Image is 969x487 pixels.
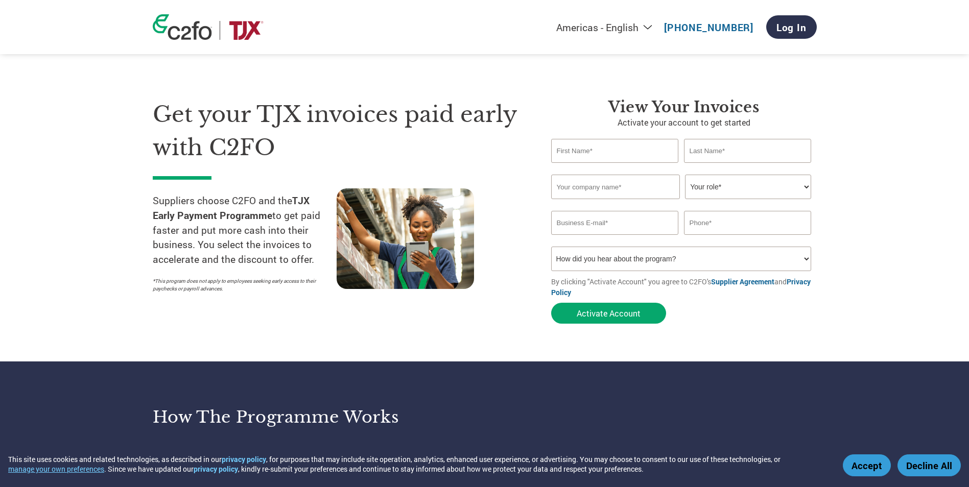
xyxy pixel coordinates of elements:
input: Last Name* [684,139,812,163]
h3: How the programme works [153,407,472,427]
button: manage your own preferences [8,464,104,474]
p: By clicking "Activate Account" you agree to C2FO's and [551,276,817,298]
div: This site uses cookies and related technologies, as described in our , for purposes that may incl... [8,454,828,474]
img: c2fo logo [153,14,212,40]
p: Suppliers choose C2FO and the to get paid faster and put more cash into their business. You selec... [153,193,337,267]
p: *This program does not apply to employees seeking early access to their paychecks or payroll adva... [153,277,326,293]
a: Supplier Agreement [711,277,774,286]
p: Activate your account to get started [551,116,817,129]
img: TJX [228,21,265,40]
div: Invalid company name or company name is too long [551,200,812,207]
input: Phone* [684,211,812,235]
h3: View your invoices [551,98,817,116]
input: Your company name* [551,175,680,199]
button: Decline All [897,454,961,476]
img: supply chain worker [337,188,474,289]
select: Title/Role [685,175,811,199]
a: Log In [766,15,817,39]
h1: Get your TJX invoices paid early with C2FO [153,98,521,164]
button: Activate Account [551,303,666,324]
div: Inavlid Email Address [551,236,679,242]
a: privacy policy [194,464,238,474]
button: Accept [843,454,891,476]
a: [PHONE_NUMBER] [664,21,753,34]
a: Privacy Policy [551,277,811,297]
div: Inavlid Phone Number [684,236,812,242]
strong: TJX Early Payment Programme [153,194,310,222]
a: privacy policy [222,454,266,464]
div: Invalid first name or first name is too long [551,164,679,171]
div: Invalid last name or last name is too long [684,164,812,171]
input: Invalid Email format [551,211,679,235]
input: First Name* [551,139,679,163]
